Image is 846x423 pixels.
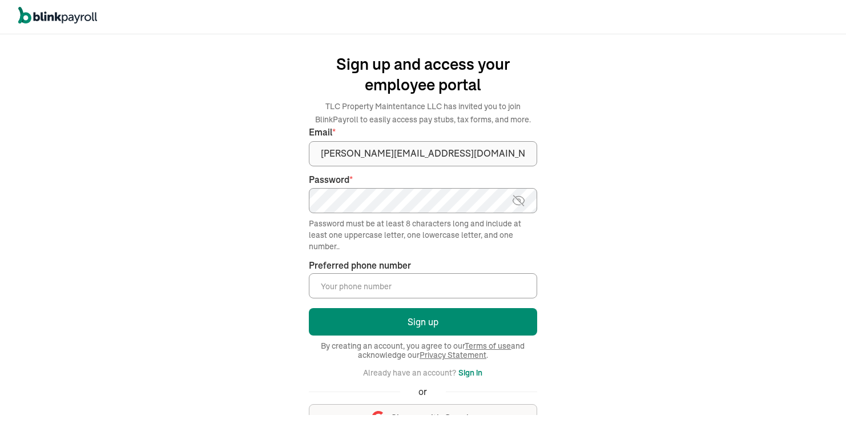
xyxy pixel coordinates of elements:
[309,218,537,252] div: Password must be at least 8 characters long and include at least one uppercase letter, one lowerc...
[309,173,537,186] label: Password
[18,7,97,24] img: logo
[309,308,537,336] button: Sign up
[309,54,537,95] h1: Sign up and access your employee portal
[315,101,531,125] span: TLC Property Maintentance LLC has invited you to join BlinkPayroll to easily access pay stubs, ta...
[363,368,456,378] span: Already have an account?
[420,350,486,360] a: Privacy Statement
[309,259,411,272] label: Preferred phone number
[511,194,526,207] img: eye
[309,126,537,139] label: Email
[309,341,537,360] span: By creating an account, you agree to our and acknowledge our .
[458,366,482,380] button: Sign in
[418,385,427,398] span: or
[309,273,537,298] input: Your phone number
[465,341,511,351] a: Terms of use
[309,141,537,166] input: Your email address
